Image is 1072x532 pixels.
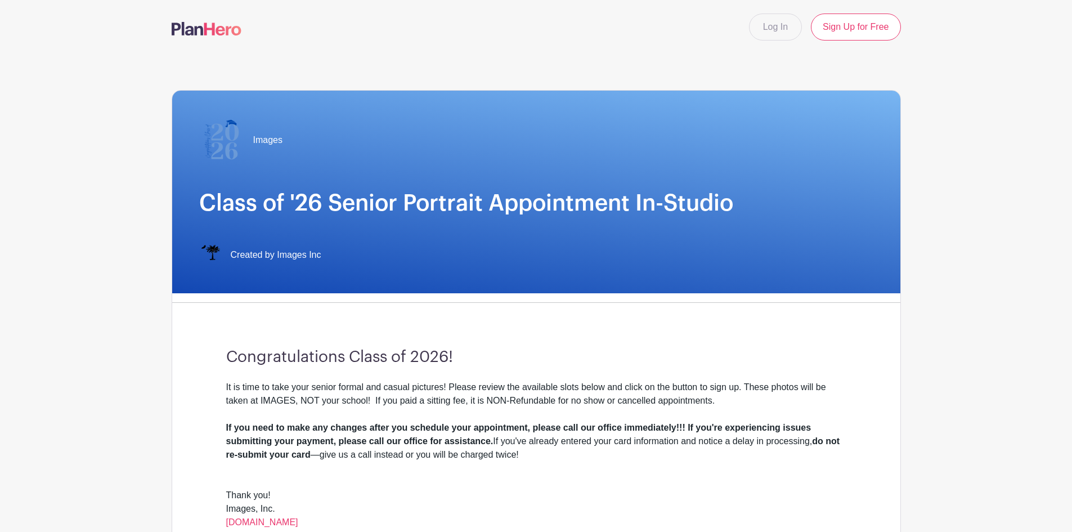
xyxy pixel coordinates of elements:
div: It is time to take your senior formal and casual pictures! Please review the available slots belo... [226,381,846,408]
strong: If you need to make any changes after you schedule your appointment, please call our office immed... [226,423,811,446]
span: Created by Images Inc [231,248,321,262]
img: 2026%20logo%20(2).png [199,118,244,163]
div: Images, Inc. [226,502,846,529]
div: Thank you! [226,489,846,502]
div: If you've already entered your card information and notice a delay in processing, —give us a call... [226,421,846,462]
img: IMAGES%20logo%20transparenT%20PNG%20s.png [199,244,222,266]
img: logo-507f7623f17ff9eddc593b1ce0a138ce2505c220e1c5a4e2b4648c50719b7d32.svg [172,22,241,35]
a: [DOMAIN_NAME] [226,517,298,527]
span: Images [253,133,282,147]
h3: Congratulations Class of 2026! [226,348,846,367]
strong: do not re-submit your card [226,436,840,459]
a: Log In [749,14,802,41]
h1: Class of '26 Senior Portrait Appointment In-Studio [199,190,873,217]
a: Sign Up for Free [811,14,900,41]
